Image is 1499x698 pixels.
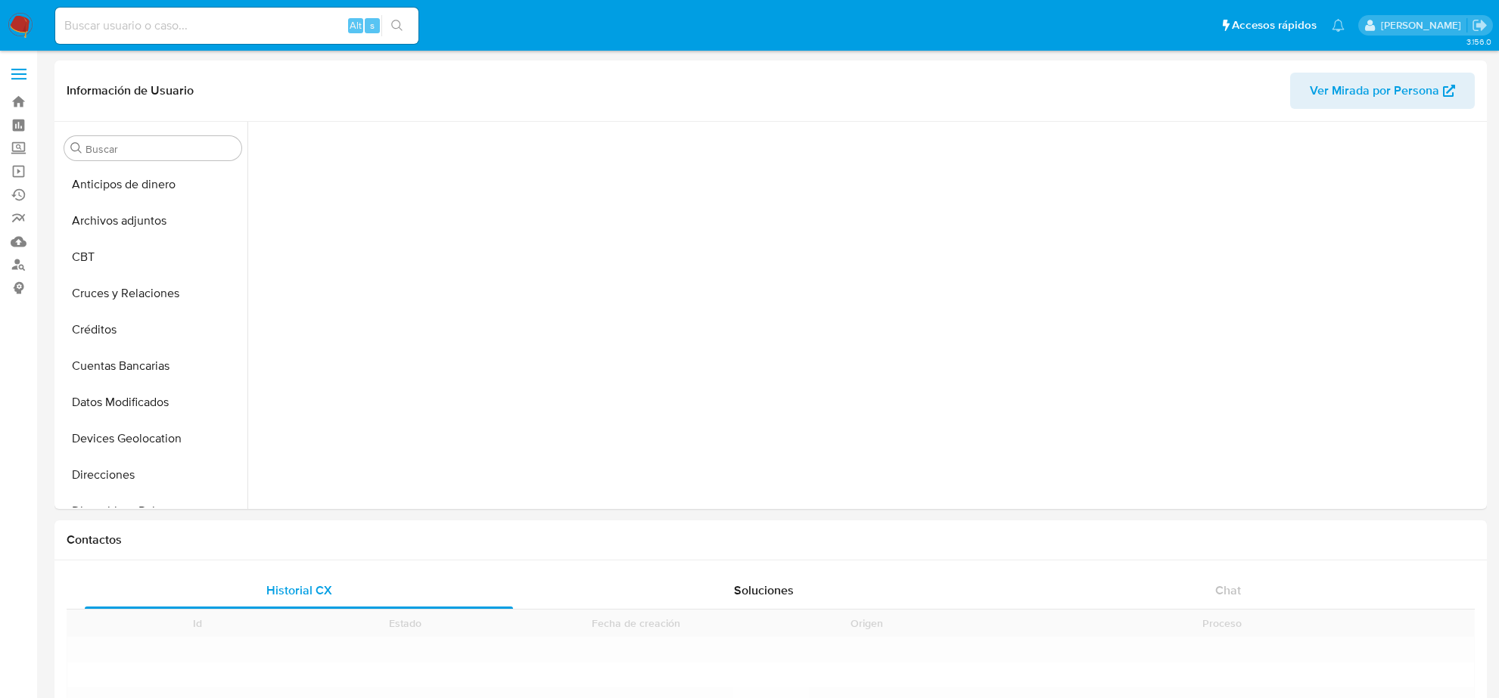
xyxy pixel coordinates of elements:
button: Cruces y Relaciones [58,275,247,312]
span: Chat [1215,582,1241,599]
button: Créditos [58,312,247,348]
p: cesar.gonzalez@mercadolibre.com.mx [1381,18,1466,33]
input: Buscar usuario o caso... [55,16,418,36]
a: Salir [1472,17,1488,33]
span: Historial CX [266,582,332,599]
input: Buscar [86,142,235,156]
button: Dispositivos Point [58,493,247,529]
button: Cuentas Bancarias [58,348,247,384]
span: s [370,18,375,33]
button: Devices Geolocation [58,420,247,457]
button: search-icon [381,15,412,36]
button: Ver Mirada por Persona [1290,73,1475,109]
span: Accesos rápidos [1232,17,1317,33]
button: Direcciones [58,457,247,493]
button: Anticipos de dinero [58,166,247,203]
button: Archivos adjuntos [58,203,247,239]
a: Notificaciones [1332,19,1345,32]
h1: Información de Usuario [67,83,194,98]
span: Alt [350,18,362,33]
button: Buscar [70,142,82,154]
h1: Contactos [67,532,1475,548]
button: CBT [58,239,247,275]
span: Soluciones [734,582,794,599]
button: Datos Modificados [58,384,247,420]
span: Ver Mirada por Persona [1310,73,1439,109]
